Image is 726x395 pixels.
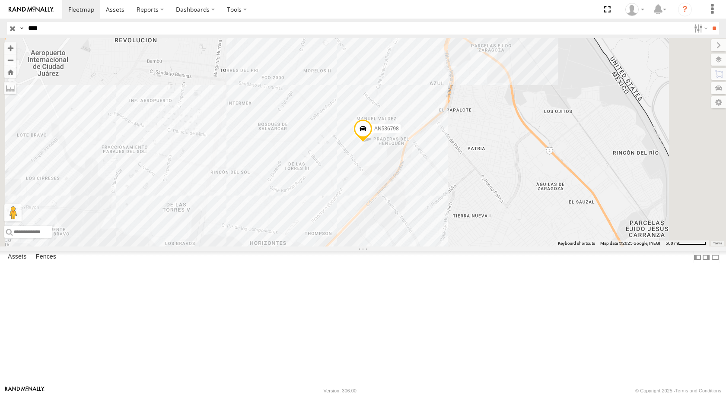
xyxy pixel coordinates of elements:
[324,388,357,393] div: Version: 306.00
[32,251,60,263] label: Fences
[374,126,399,132] span: AN536798
[691,22,709,35] label: Search Filter Options
[635,388,721,393] div: © Copyright 2025 -
[9,6,54,13] img: rand-logo.svg
[665,241,678,246] span: 500 m
[4,54,16,66] button: Zoom out
[3,251,31,263] label: Assets
[5,386,45,395] a: Visit our Website
[663,240,709,246] button: Map Scale: 500 m per 61 pixels
[4,66,16,78] button: Zoom Home
[4,204,22,221] button: Drag Pegman onto the map to open Street View
[693,251,702,263] label: Dock Summary Table to the Left
[622,3,647,16] div: MANUEL HERNANDEZ
[4,42,16,54] button: Zoom in
[18,22,25,35] label: Search Query
[711,96,726,108] label: Map Settings
[4,82,16,94] label: Measure
[600,241,660,246] span: Map data ©2025 Google, INEGI
[558,240,595,246] button: Keyboard shortcuts
[702,251,710,263] label: Dock Summary Table to the Right
[711,251,720,263] label: Hide Summary Table
[678,3,692,16] i: ?
[675,388,721,393] a: Terms and Conditions
[713,242,722,245] a: Terms (opens in new tab)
